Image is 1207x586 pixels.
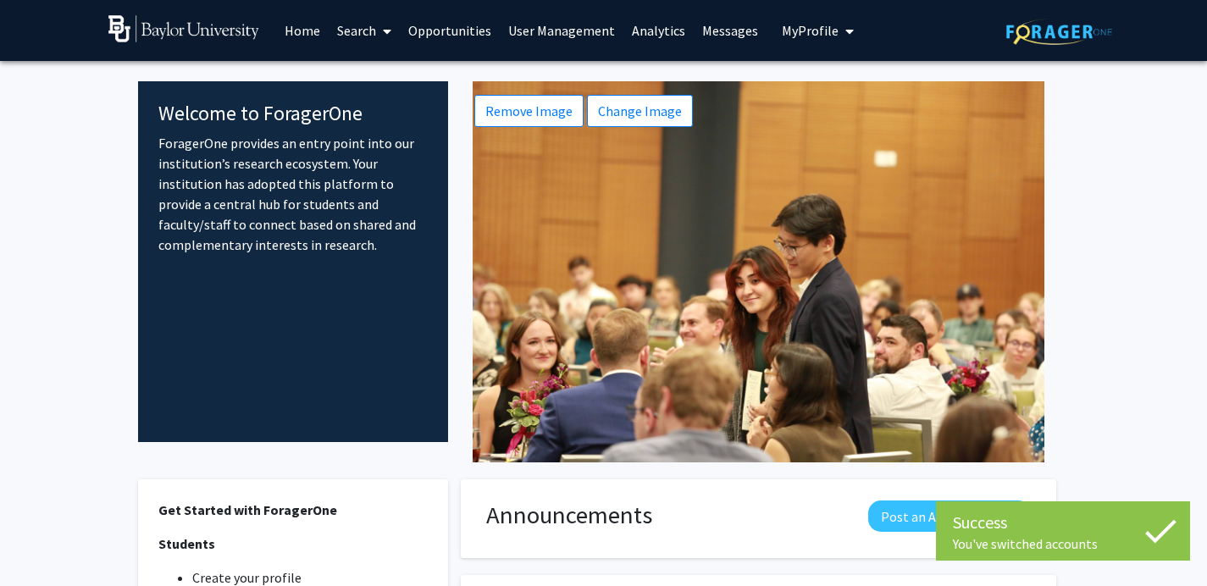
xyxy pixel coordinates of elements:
[953,535,1173,552] div: You've switched accounts
[158,133,429,255] p: ForagerOne provides an entry point into our institution’s research ecosystem. Your institution ha...
[953,510,1173,535] div: Success
[694,1,767,60] a: Messages
[868,500,1031,532] button: Post an Announcement
[108,15,260,42] img: Baylor University Logo
[158,501,337,518] strong: Get Started with ForagerOne
[158,535,215,552] strong: Students
[500,1,623,60] a: User Management
[400,1,500,60] a: Opportunities
[486,500,652,530] h1: Announcements
[158,102,429,126] h4: Welcome to ForagerOne
[782,22,839,39] span: My Profile
[1006,19,1112,45] img: ForagerOne Logo
[473,81,1044,462] img: Cover Image
[329,1,400,60] a: Search
[623,1,694,60] a: Analytics
[474,95,584,127] button: Remove Image
[587,95,693,127] button: Change Image
[276,1,329,60] a: Home
[13,510,72,573] iframe: Chat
